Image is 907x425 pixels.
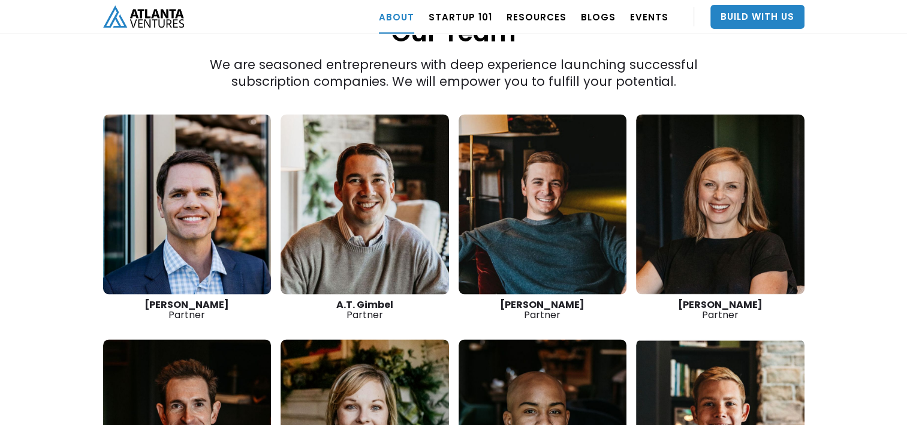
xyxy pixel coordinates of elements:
[500,298,584,312] strong: [PERSON_NAME]
[636,300,804,320] div: Partner
[336,298,393,312] strong: A.T. Gimbel
[144,298,229,312] strong: [PERSON_NAME]
[459,300,627,320] div: Partner
[281,300,449,320] div: Partner
[103,300,272,320] div: Partner
[710,5,804,29] a: Build With Us
[678,298,763,312] strong: [PERSON_NAME]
